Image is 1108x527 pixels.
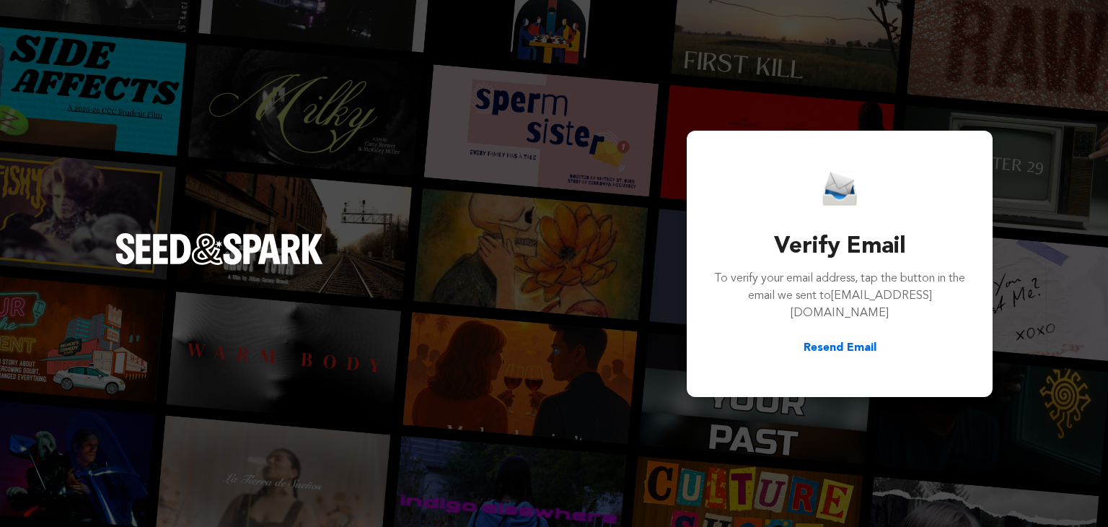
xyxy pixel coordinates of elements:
p: To verify your email address, tap the button in the email we sent to [713,270,967,322]
button: Resend Email [804,339,876,357]
span: [EMAIL_ADDRESS][DOMAIN_NAME] [791,290,932,319]
h3: Verify Email [713,230,967,264]
img: Seed&Spark Email Icon [822,171,857,206]
a: Seed&Spark Homepage [115,233,323,294]
img: Seed&Spark Logo [115,233,323,265]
